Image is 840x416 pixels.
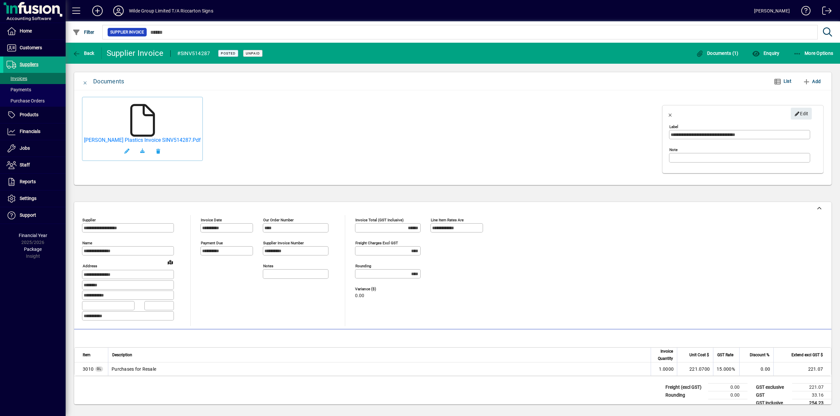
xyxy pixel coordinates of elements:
button: List [768,76,797,87]
a: Customers [3,40,66,56]
span: List [784,78,791,84]
td: 15.000% [713,362,739,376]
a: Reports [3,174,66,190]
td: 221.07 [792,383,831,391]
span: Description [112,351,132,359]
mat-label: Notes [263,264,273,268]
a: Invoices [3,73,66,84]
span: 0.00 [355,293,364,298]
td: GST exclusive [753,383,792,391]
span: Posted [221,51,236,55]
span: Jobs [20,145,30,151]
span: Edit [794,108,808,119]
span: Payments [7,87,31,92]
span: Enquiry [752,51,779,56]
a: Staff [3,157,66,173]
a: Purchase Orders [3,95,66,106]
td: Freight (excl GST) [662,383,708,391]
mat-label: Rounding [355,264,371,268]
td: Purchases for Resale [108,362,651,376]
div: Documents [93,76,124,87]
td: 221.07 [773,362,831,376]
span: Filter [73,30,94,35]
mat-label: Name [82,241,92,245]
td: 0.00 [739,362,773,376]
span: Settings [20,196,36,201]
td: 33.16 [792,391,831,399]
a: Download [135,143,150,159]
span: Financials [20,129,40,134]
span: Reports [20,179,36,184]
td: 1.0000 [651,362,677,376]
div: Supplier Invoice [107,48,164,58]
td: 0.00 [708,383,747,391]
mat-label: Invoice date [201,218,222,222]
a: [PERSON_NAME] Plastics Invoice SINV514287.Pdf [84,137,201,143]
button: Remove [150,143,166,159]
button: Filter [71,26,96,38]
span: Back [73,51,94,56]
button: Add [87,5,108,17]
button: More Options [792,47,835,59]
a: Settings [3,190,66,207]
a: Financials [3,123,66,140]
button: Close [662,106,678,121]
span: Item [83,351,91,359]
mat-label: Invoice Total (GST inclusive) [355,218,404,222]
app-page-header-button: Back [66,47,102,59]
button: Documents (1) [694,47,740,59]
a: Support [3,207,66,224]
div: #SINV514287 [177,48,210,59]
span: Extend excl GST $ [791,351,823,359]
div: [PERSON_NAME] [754,6,790,16]
span: Support [20,212,36,218]
mat-label: Freight charges excl GST [355,241,398,245]
span: Add [803,76,821,87]
span: Home [20,28,32,33]
td: GST [753,391,792,399]
a: Jobs [3,140,66,157]
td: 254.23 [792,399,831,407]
a: Products [3,107,66,123]
mat-label: Label [669,124,678,129]
span: Documents (1) [696,51,739,56]
td: GST inclusive [753,399,792,407]
span: More Options [793,51,833,56]
mat-label: Our order number [263,218,294,222]
button: Enquiry [750,47,781,59]
span: Products [20,112,38,117]
a: Knowledge Base [796,1,811,23]
span: Package [24,247,42,252]
button: Add [800,76,823,87]
span: Purchases for Resale [83,366,94,372]
span: Suppliers [20,62,38,67]
mat-label: Supplier [82,218,96,222]
span: GST Rate [717,351,733,359]
span: Discount % [750,351,769,359]
mat-label: Supplier invoice number [263,241,304,245]
a: Payments [3,84,66,95]
button: Edit [119,143,135,159]
span: Customers [20,45,42,50]
span: Staff [20,162,30,167]
a: Home [3,23,66,39]
div: Wilde Group Limited T/A Riccarton Signs [129,6,213,16]
span: Variance ($) [355,287,394,291]
td: Rounding [662,391,708,399]
a: View on map [165,257,176,267]
button: Close [77,74,93,89]
button: Profile [108,5,129,17]
span: Unit Cost $ [689,351,709,359]
span: Purchase Orders [7,98,45,103]
span: Supplier Invoice [110,29,144,35]
a: Logout [817,1,832,23]
td: 221.0700 [677,362,713,376]
mat-label: Line item rates are [431,218,464,222]
span: GL [97,367,101,371]
button: Back [71,47,96,59]
mat-label: Payment due [201,241,223,245]
td: 0.00 [708,391,747,399]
